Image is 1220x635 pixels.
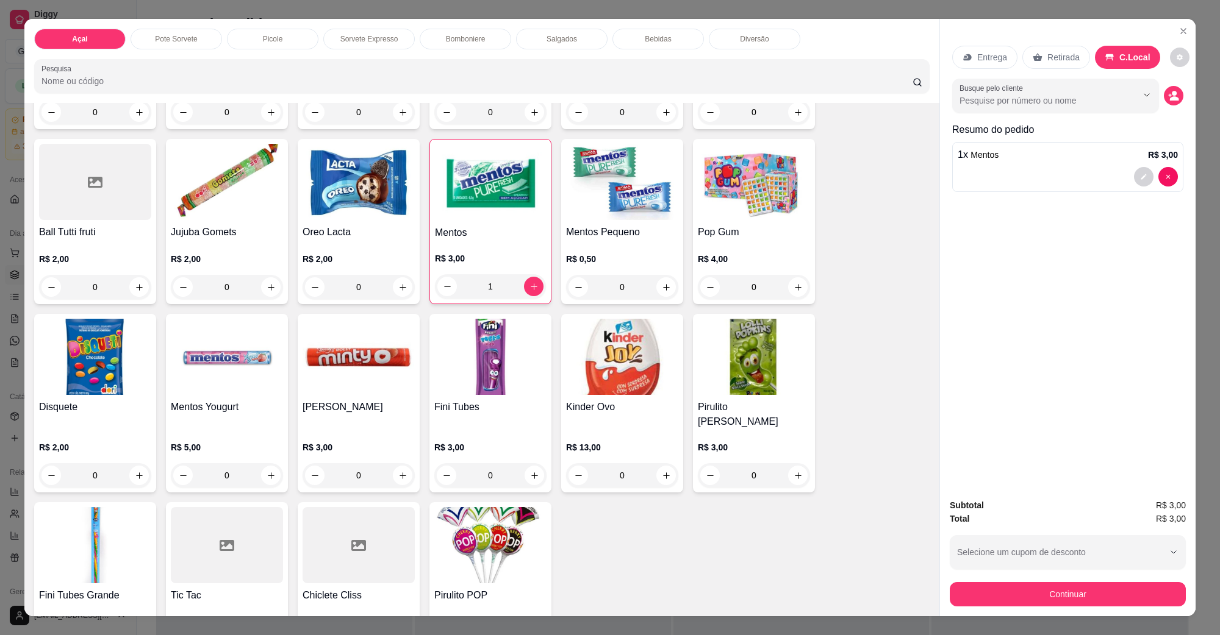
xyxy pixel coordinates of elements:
button: Continuar [950,582,1186,606]
h4: Oreo Lacta [303,225,415,239]
button: decrease-product-quantity [41,466,61,485]
button: increase-product-quantity [525,102,544,122]
button: increase-product-quantity [261,102,281,122]
p: 1 x [958,147,999,162]
h4: [PERSON_NAME] [303,400,415,414]
input: Pesquisa [41,75,913,87]
button: increase-product-quantity [129,466,149,485]
button: decrease-product-quantity [173,466,193,485]
label: Busque pelo cliente [960,83,1027,93]
button: decrease-product-quantity [700,102,720,122]
p: R$ 2,00 [303,253,415,265]
button: increase-product-quantity [788,277,808,297]
button: Show suggestions [1137,85,1157,105]
button: increase-product-quantity [393,466,412,485]
p: R$ 2,00 [303,615,415,627]
button: decrease-product-quantity [305,466,325,485]
button: increase-product-quantity [129,277,149,297]
p: Retirada [1047,51,1080,63]
img: product-image [171,144,283,220]
h4: Disquete [39,400,151,414]
img: product-image [566,319,678,395]
p: Salgados [547,34,577,44]
p: R$ 4,00 [698,253,810,265]
button: decrease-product-quantity [437,277,457,296]
button: increase-product-quantity [525,466,544,485]
button: decrease-product-quantity [437,102,456,122]
p: Diversão [740,34,769,44]
h4: Pirulito [PERSON_NAME] [698,400,810,429]
h4: Ball Tutti fruti [39,225,151,239]
h4: Jujuba Gomets [171,225,283,239]
img: product-image [435,144,546,221]
button: increase-product-quantity [261,277,281,297]
button: decrease-product-quantity [1158,167,1178,186]
p: R$ 0,50 [566,253,678,265]
img: product-image [303,319,415,395]
p: Bebidas [645,34,671,44]
p: R$ 4,00 [39,615,151,627]
h4: Chiclete Cliss [303,588,415,603]
span: Mentos [971,150,999,160]
h4: Pop Gum [698,225,810,239]
button: decrease-product-quantity [305,102,325,122]
strong: Subtotal [950,500,984,510]
button: decrease-product-quantity [1134,167,1154,186]
p: R$ 3,00 [435,252,546,264]
button: increase-product-quantity [788,102,808,122]
h4: Fini Tubes Grande [39,588,151,603]
p: R$ 3,00 [303,441,415,453]
button: decrease-product-quantity [569,277,588,297]
p: R$ 3,00 [171,615,283,627]
button: decrease-product-quantity [173,277,193,297]
button: decrease-product-quantity [173,102,193,122]
button: decrease-product-quantity [700,466,720,485]
button: increase-product-quantity [656,102,676,122]
h4: Mentos Yougurt [171,400,283,414]
button: increase-product-quantity [656,277,676,297]
img: product-image [303,144,415,220]
button: decrease-product-quantity [41,102,61,122]
p: R$ 2,00 [39,253,151,265]
h4: Mentos [435,225,546,240]
button: decrease-product-quantity [1170,48,1189,67]
p: R$ 5,00 [171,441,283,453]
button: decrease-product-quantity [569,466,588,485]
p: R$ 2,00 [171,253,283,265]
button: increase-product-quantity [656,466,676,485]
button: increase-product-quantity [524,277,544,296]
p: Sorvete Expresso [340,34,398,44]
p: C.Local [1119,51,1150,63]
p: Resumo do pedido [952,122,1183,137]
button: increase-product-quantity [129,102,149,122]
p: R$ 3,00 [1148,149,1178,161]
h4: Tic Tac [171,588,283,603]
p: R$ 13,00 [566,441,678,453]
input: Busque pelo cliente [960,94,1118,107]
button: increase-product-quantity [788,466,808,485]
button: decrease-product-quantity [41,277,61,297]
img: product-image [434,507,547,583]
button: decrease-product-quantity [1164,86,1183,105]
button: increase-product-quantity [393,277,412,297]
button: decrease-product-quantity [305,277,325,297]
p: Entrega [977,51,1007,63]
p: Açai [72,34,87,44]
img: product-image [698,144,810,220]
img: product-image [39,507,151,583]
button: Selecione um cupom de desconto [950,535,1186,569]
label: Pesquisa [41,63,76,74]
span: R$ 3,00 [1156,512,1186,525]
h4: Kinder Ovo [566,400,678,414]
p: Bomboniere [446,34,486,44]
p: R$ 2,00 [39,441,151,453]
h4: Pirulito POP [434,588,547,603]
h4: Mentos Pequeno [566,225,678,239]
img: product-image [39,319,151,395]
button: increase-product-quantity [261,466,281,485]
span: R$ 3,00 [1156,498,1186,512]
p: R$ 1,00 [434,615,547,627]
p: Pote Sorvete [155,34,197,44]
button: Close [1174,21,1193,41]
img: product-image [171,319,283,395]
